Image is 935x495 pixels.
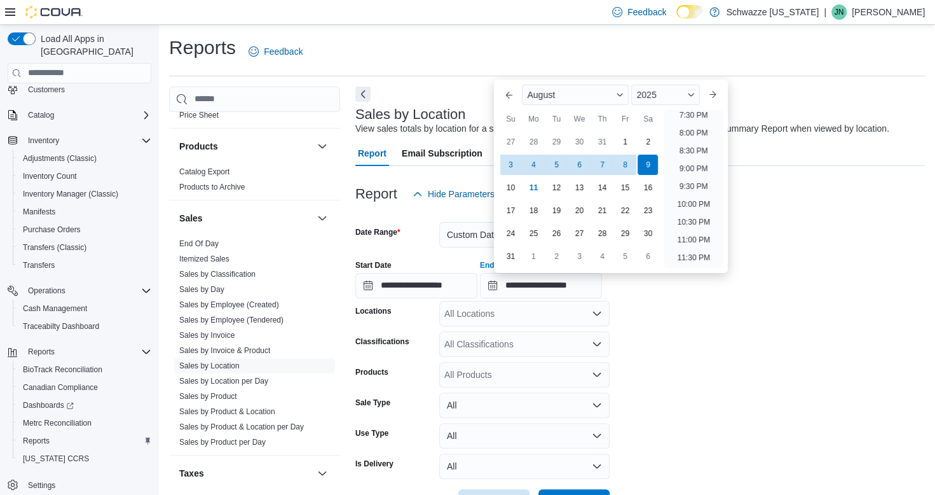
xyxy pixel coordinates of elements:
div: Button. Open the year selector. 2025 is currently selected. [631,85,699,105]
span: Sales by Location [179,361,240,371]
span: Purchase Orders [18,222,151,237]
button: Inventory [23,133,64,148]
div: day-31 [500,246,521,267]
h3: Sales by Location [355,107,466,122]
span: Purchase Orders [23,225,81,235]
button: Reports [23,344,60,359]
button: Purchase Orders [13,221,156,239]
span: Manifests [18,204,151,220]
a: Customers [23,82,70,97]
button: Transfers (Classic) [13,239,156,256]
button: Catalog [3,106,156,124]
a: Transfers [18,258,60,273]
div: day-20 [569,200,589,221]
button: Settings [3,475,156,494]
div: day-16 [638,178,658,198]
label: End Date [480,260,513,270]
button: Hide Parameters [407,181,500,207]
button: Manifests [13,203,156,221]
li: 10:00 PM [672,197,714,212]
span: Inventory Manager (Classic) [23,189,118,199]
button: Open list of options [592,309,602,319]
a: Transfers (Classic) [18,240,92,255]
button: Operations [23,283,71,298]
li: 9:00 PM [674,161,713,176]
div: day-2 [546,246,566,267]
a: [US_STATE] CCRS [18,451,94,466]
div: day-25 [523,223,543,244]
button: Inventory Count [13,167,156,185]
div: Sa [638,109,658,129]
label: Date Range [355,227,400,237]
span: Catalog [23,108,151,123]
div: day-30 [569,132,589,152]
a: Inventory Count [18,169,82,184]
label: Use Type [355,428,388,438]
div: day-8 [615,155,635,175]
div: day-3 [569,246,589,267]
span: Dashboards [18,398,151,413]
input: Press the down key to enter a popover containing a calendar. Press the escape key to close the po... [480,273,602,298]
button: [US_STATE] CCRS [13,450,156,468]
button: Taxes [179,467,312,480]
a: Sales by Day [179,285,224,294]
div: day-27 [569,223,589,244]
button: Catalog [23,108,59,123]
div: Button. Open the month selector. August is currently selected. [522,85,629,105]
span: Reports [28,347,55,357]
span: Reports [23,344,151,359]
div: We [569,109,589,129]
span: Inventory Manager (Classic) [18,186,151,202]
li: 11:00 PM [672,232,714,247]
span: Metrc Reconciliation [23,418,92,428]
p: | [824,4,826,20]
span: Hide Parameters [428,188,495,200]
div: day-26 [546,223,566,244]
span: August [527,90,555,100]
span: Catalog [28,110,54,120]
div: Sales [169,236,340,455]
a: Sales by Location per Day [179,377,268,386]
span: Customers [28,85,65,95]
span: Reports [18,433,151,449]
div: day-28 [523,132,543,152]
a: Adjustments (Classic) [18,151,102,166]
p: [PERSON_NAME] [852,4,925,20]
span: Customers [23,81,151,97]
div: day-9 [638,155,658,175]
span: Feedback [627,6,666,18]
a: Itemized Sales [179,254,229,263]
li: 7:30 PM [674,108,713,123]
div: day-11 [523,178,543,198]
button: Next month [702,85,723,105]
button: Customers [3,80,156,99]
a: Reports [18,433,55,449]
div: day-17 [500,200,521,221]
input: Press the down key to open a popover containing a calendar. [355,273,477,298]
div: day-4 [523,155,543,175]
div: Pricing [169,108,340,128]
button: Operations [3,282,156,300]
div: day-23 [638,200,658,221]
button: All [439,423,610,449]
div: day-28 [592,223,612,244]
button: Adjustments (Classic) [13,150,156,167]
span: Transfers (Classic) [18,240,151,255]
div: day-2 [638,132,658,152]
span: Washington CCRS [18,451,151,466]
button: Reports [13,432,156,450]
div: day-24 [500,223,521,244]
a: Purchase Orders [18,222,86,237]
span: Adjustments (Classic) [23,153,97,164]
a: Canadian Compliance [18,380,103,395]
a: Sales by Product & Location per Day [179,422,304,431]
div: day-7 [592,155,612,175]
a: Cash Management [18,301,92,316]
span: [US_STATE] CCRS [23,454,89,464]
span: Sales by Product [179,391,237,401]
span: Reports [23,436,50,446]
button: Taxes [315,466,330,481]
button: Canadian Compliance [13,379,156,396]
div: day-5 [615,246,635,267]
div: day-3 [500,155,521,175]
